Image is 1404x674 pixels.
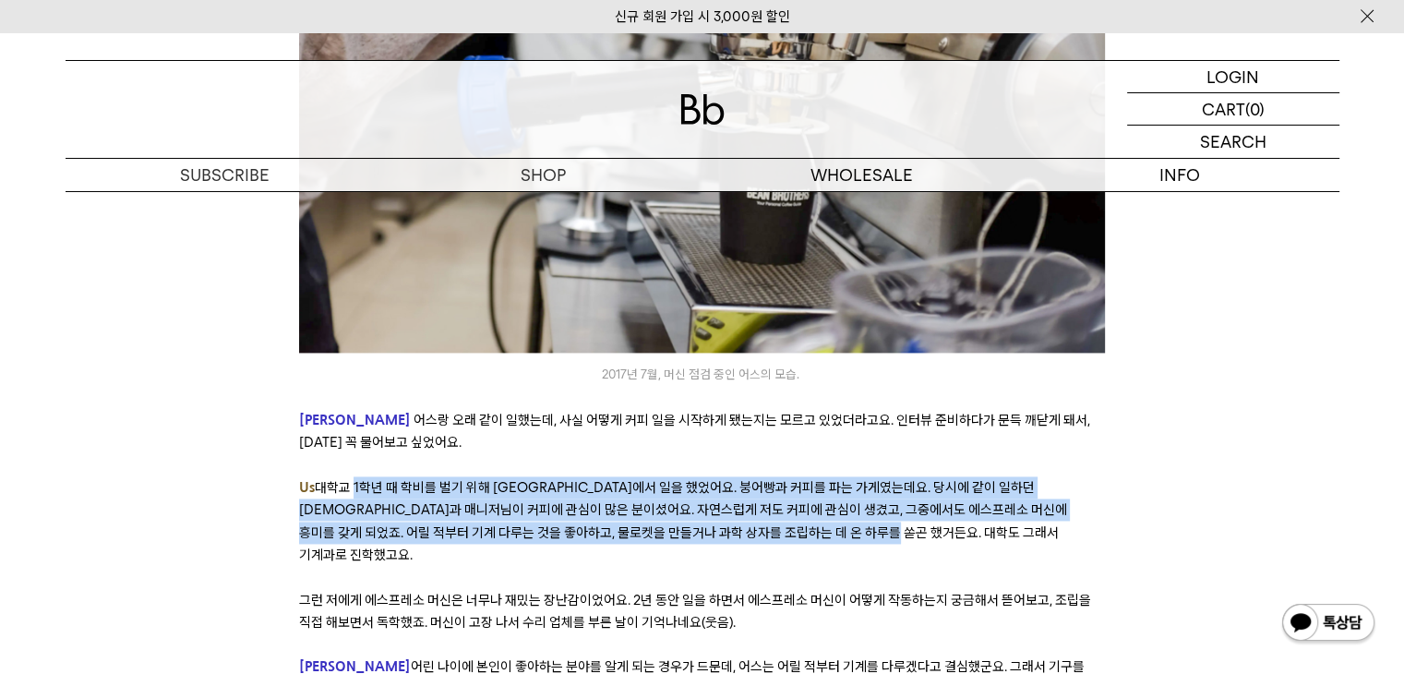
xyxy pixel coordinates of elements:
a: 신규 회원 가입 시 3,000원 할인 [615,8,790,25]
a: LOGIN [1127,61,1339,93]
p: INFO [1021,159,1339,191]
span: 대학교 1학년 때 학비를 벌기 위해 [GEOGRAPHIC_DATA]에서 일을 했었어요. 붕어빵과 커피를 파는 가게였는데요. 당시에 같이 일하던 [DEMOGRAPHIC_DATA... [299,479,1067,563]
p: LOGIN [1206,61,1259,92]
span: 어스랑 오래 같이 일했는데, 사실 어떻게 커피 일을 시작하게 됐는지는 모르고 있었더라고요. 인터뷰 준비하다가 문득 깨닫게 돼서, [DATE] 꼭 물어보고 싶었어요. [299,412,1090,451]
p: WHOLESALE [702,159,1021,191]
img: 카카오톡 채널 1:1 채팅 버튼 [1280,602,1376,646]
span: [PERSON_NAME] [299,413,411,427]
span: 그런 저에게 에스프레소 머신은 너무나 재밌는 장난감이었어요. 2년 동안 일을 하면서 에스프레소 머신이 어떻게 작동하는지 궁금해서 뜯어보고, 조립을 직접 해보면서 독학했죠. 머... [299,592,1091,631]
p: (0) [1245,93,1265,125]
p: CART [1202,93,1245,125]
a: SHOP [384,159,702,191]
img: 로고 [680,94,725,125]
span: [PERSON_NAME] [299,659,411,673]
span: 2017년 7월, 머신 점검 중인 어스의 모습. [602,367,802,381]
a: CART (0) [1127,93,1339,126]
p: SEARCH [1200,126,1266,158]
span: Us [299,480,315,494]
a: SUBSCRIBE [66,159,384,191]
